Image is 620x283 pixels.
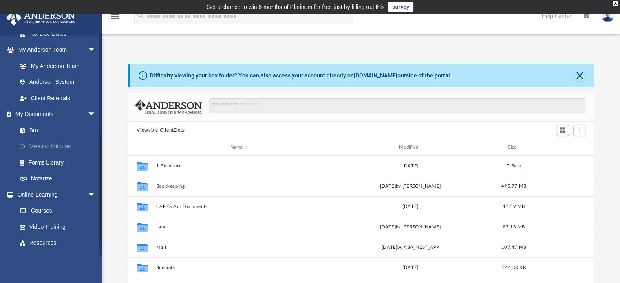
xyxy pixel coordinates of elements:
[156,245,323,250] button: Mail
[573,125,585,136] button: Add
[11,154,104,171] a: Forms Library
[110,15,120,21] a: menu
[327,144,494,151] div: Modified
[11,58,100,74] a: My Anderson Team
[155,144,323,151] div: Name
[11,219,100,235] a: Video Training
[4,10,77,26] img: Anderson Advisors Platinum Portal
[327,162,494,170] div: [DATE]
[613,1,618,6] div: close
[6,42,104,58] a: My Anderson Teamarrow_drop_down
[388,2,413,12] a: survey
[574,70,585,81] button: Close
[150,71,452,80] div: Difficulty viewing your box folder? You can also access your account directly on outside of the p...
[110,11,120,21] i: menu
[88,251,104,268] span: arrow_drop_down
[501,245,526,250] span: 107.47 MB
[557,125,569,136] button: Switch to Grid View
[209,98,585,113] input: Search files and folders
[131,144,152,151] div: id
[11,138,108,155] a: Meeting Minutes
[6,106,108,123] a: My Documentsarrow_drop_down
[6,251,108,267] a: Billingarrow_drop_down
[11,203,104,219] a: Courses
[503,204,525,209] span: 17.59 MB
[327,203,494,211] div: [DATE]
[207,2,385,12] div: Get a chance to win 6 months of Platinum for free just by filling out this
[11,90,104,106] a: Client Referrals
[156,184,323,189] button: Bookkeeping
[327,264,494,272] div: [DATE]
[11,235,104,251] a: Resources
[354,72,397,79] a: [DOMAIN_NAME]
[11,171,108,187] a: Notarize
[497,144,530,151] div: Size
[507,164,521,168] span: 0 Byte
[327,224,494,231] div: [DATE] by [PERSON_NAME]
[88,106,104,123] span: arrow_drop_down
[88,186,104,203] span: arrow_drop_down
[156,204,323,209] button: CARES Act Documents
[156,163,323,169] button: 1-Structure
[6,186,104,203] a: Online Learningarrow_drop_down
[11,122,104,138] a: Box
[327,183,494,190] div: [DATE] by [PERSON_NAME]
[156,265,323,270] button: Receipts
[156,224,323,230] button: Law
[501,184,526,189] span: 495.77 MB
[136,11,145,20] i: search
[137,127,185,134] button: Viewable-ClientDocs
[502,265,525,270] span: 144.38 KB
[88,42,104,59] span: arrow_drop_down
[11,74,104,90] a: Anderson System
[503,225,525,229] span: 83.13 MB
[327,244,494,251] div: [DATE] by ABA_NEST_APP
[534,144,591,151] div: id
[602,10,614,22] img: User Pic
